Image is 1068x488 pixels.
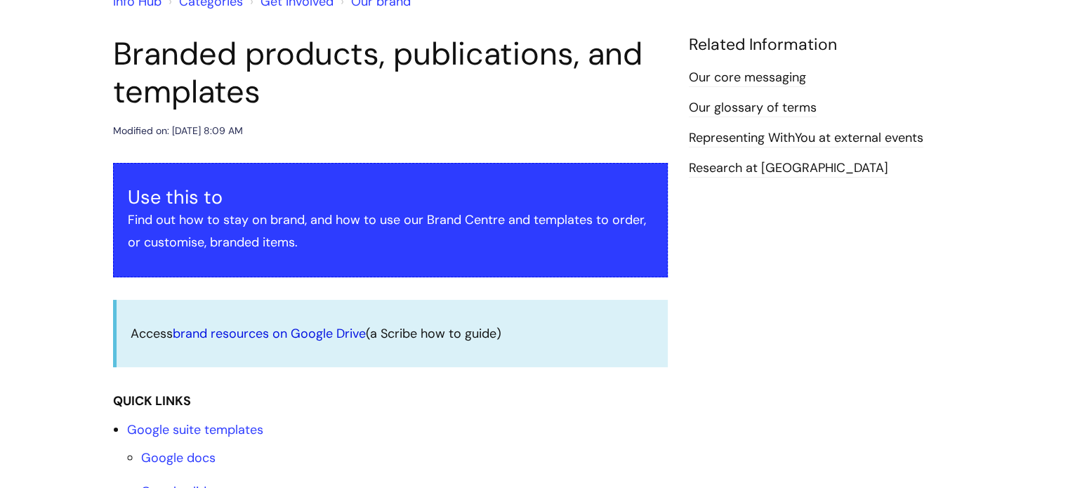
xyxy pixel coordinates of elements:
[127,421,263,438] a: Google suite templates
[141,449,216,466] a: Google docs
[689,129,923,147] a: Representing WithYou at external events
[689,99,817,117] a: Our glossary of terms
[113,122,243,140] div: Modified on: [DATE] 8:09 AM
[128,186,653,209] h3: Use this to
[128,209,653,254] p: Find out how to stay on brand, and how to use our Brand Centre and templates to order, or customi...
[689,159,888,178] a: Research at [GEOGRAPHIC_DATA]
[173,325,366,342] a: brand resources on Google Drive
[689,69,806,87] a: Our core messaging
[689,35,956,55] h4: Related Information
[113,35,668,111] h1: Branded products, publications, and templates
[113,393,191,409] strong: QUICK LINKS
[131,322,654,345] p: Access (a Scribe how to guide)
